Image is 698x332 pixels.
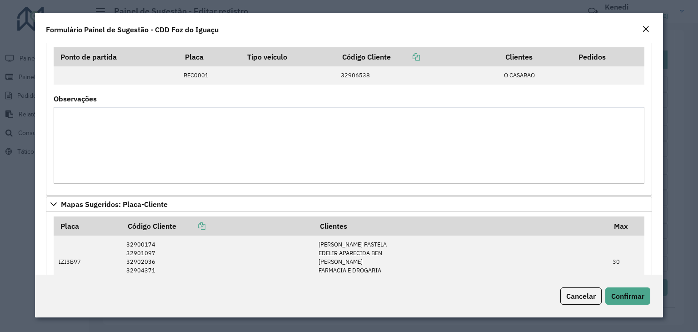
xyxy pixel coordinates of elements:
td: REC0001 [179,66,241,85]
button: Cancelar [560,287,602,305]
em: Fechar [642,25,649,33]
td: 32906538 [336,66,499,85]
th: Código Cliente [336,47,499,66]
button: Confirmar [605,287,650,305]
td: IZI3B97 [54,236,121,288]
a: Mapas Sugeridos: Placa-Cliente [46,196,652,212]
a: Copiar [391,52,420,61]
button: Close [639,24,652,35]
a: Copiar [176,221,205,231]
th: Placa [179,47,241,66]
th: Clientes [499,47,572,66]
td: [PERSON_NAME] PASTELA EDELIR APARECIDA BEN [PERSON_NAME] FARMACIA E DROGARIA BANCA DO MINEIRO - I... [314,236,608,288]
th: Placa [54,216,121,236]
span: Mapas Sugeridos: Placa-Cliente [61,201,168,208]
div: Cliente para Recarga [46,43,652,196]
td: 32900174 32901097 32902036 32904371 32909172 [121,236,314,288]
th: Max [608,216,644,236]
span: Cancelar [566,292,596,301]
th: Ponto de partida [54,47,179,66]
th: Clientes [314,216,608,236]
th: Código Cliente [121,216,314,236]
th: Tipo veículo [241,47,336,66]
td: O CASARAO [499,66,572,85]
label: Observações [54,93,97,104]
td: 30 [608,236,644,288]
h4: Formulário Painel de Sugestão - CDD Foz do Iguaçu [46,24,219,35]
th: Pedidos [573,47,644,66]
span: Confirmar [611,292,644,301]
